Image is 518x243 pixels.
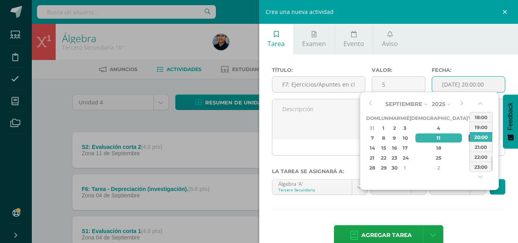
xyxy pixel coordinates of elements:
label: La tarea se asignará a: [272,168,506,174]
label: Valor: [372,67,425,73]
div: 2 [415,163,462,172]
input: Fecha de entrega [432,77,505,92]
div: 26 [469,153,476,162]
div: 17 [401,143,408,152]
div: 8 [379,133,388,143]
span: Evento [343,39,364,48]
a: Evento [335,24,373,54]
div: 19:00 [470,122,492,132]
div: 16 [390,143,399,152]
th: Vie [468,113,477,123]
div: 29 [379,163,388,172]
th: [DEMOGRAPHIC_DATA] [409,113,468,123]
a: Aviso [373,24,406,54]
div: 9 [390,133,399,143]
div: 19 [469,143,476,152]
div: 31 [367,123,377,133]
div: 22:00 [470,152,492,162]
div: 4 [415,123,462,133]
div: 22 [379,153,388,162]
span: Examen [302,39,326,48]
div: 23:00 [470,162,492,172]
button: Feedback - Mostrar encuesta [503,94,518,148]
th: Dom [366,113,378,123]
div: 21:00 [470,142,492,152]
a: Tarea [259,24,293,54]
label: Fecha: [432,67,505,73]
input: Puntos máximos [372,77,425,92]
a: Examen [294,24,335,54]
div: 1 [401,163,408,172]
div: 5 [469,123,476,133]
label: Título: [272,67,365,73]
div: 7 [367,133,377,143]
div: 21 [367,153,377,162]
div: 30 [390,163,399,172]
div: 20:00 [470,132,492,142]
th: Mar [389,113,400,123]
div: 3 [469,163,476,172]
div: Tercero Secundaria [278,187,346,193]
div: 2 [390,123,399,133]
div: 28 [367,163,377,172]
div: 24 [401,153,408,162]
div: 18 [415,143,462,152]
div: Álgebra 'A' [278,179,346,187]
div: 11 [415,133,462,143]
a: Álgebra 'A'Tercero Secundaria [272,179,367,195]
span: Tarea [268,39,285,48]
span: Septiembre [385,100,422,108]
span: 2025 [432,100,445,108]
div: 18:00 [470,112,492,122]
div: 10 [401,133,408,143]
input: Título [272,77,365,92]
span: Feedback [507,102,514,130]
th: Mié [400,113,409,123]
div: 25 [415,153,462,162]
div: 14 [367,143,377,152]
span: Aviso [382,39,398,48]
div: 12 [469,133,476,143]
div: 3 [401,123,408,133]
div: 15 [379,143,388,152]
th: Lun [378,113,389,123]
div: 1 [379,123,388,133]
div: 23 [390,153,399,162]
